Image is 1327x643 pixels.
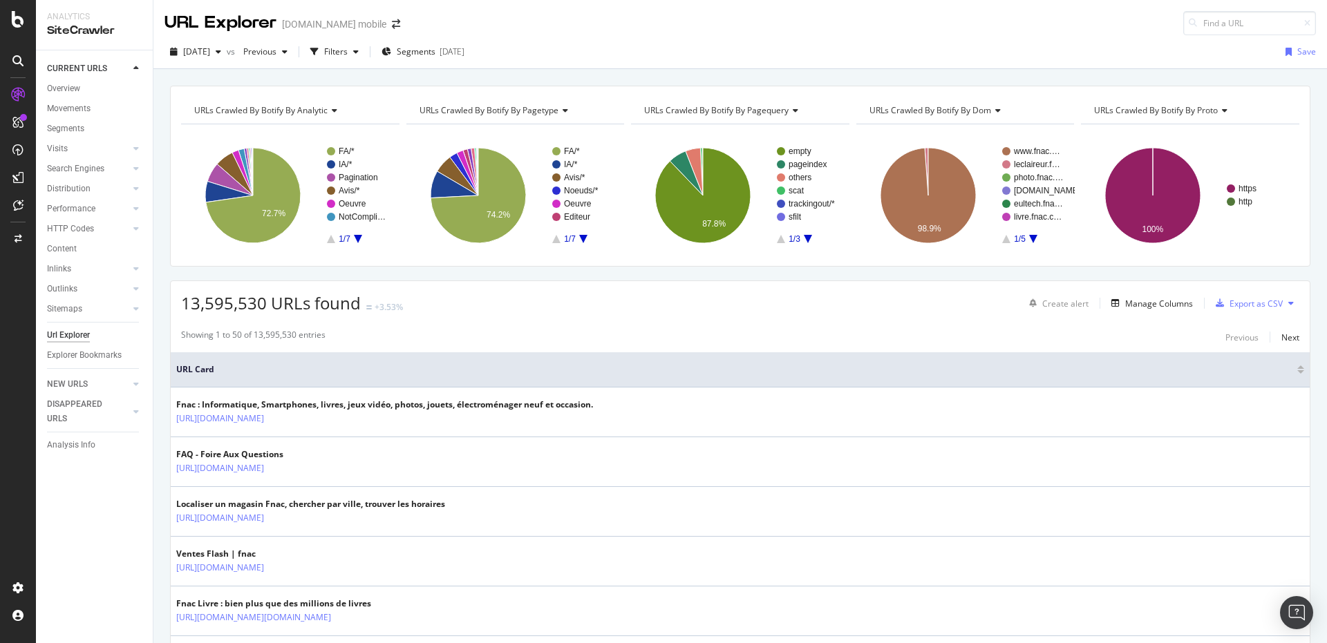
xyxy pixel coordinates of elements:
text: others [789,173,811,182]
a: [URL][DOMAIN_NAME] [176,511,264,525]
h4: URLs Crawled By Botify By proto [1091,99,1287,122]
a: Overview [47,81,143,96]
text: http [1239,197,1252,207]
div: Visits [47,142,68,156]
div: [DATE] [440,46,464,57]
span: 2025 Sep. 1st [183,46,210,57]
h4: URLs Crawled By Botify By analytic [191,99,387,122]
text: sfilt [789,212,802,222]
span: URLs Crawled By Botify By analytic [194,104,328,116]
div: Analytics [47,11,142,23]
a: [URL][DOMAIN_NAME] [176,561,264,575]
a: DISAPPEARED URLS [47,397,129,426]
div: Search Engines [47,162,104,176]
text: pageindex [789,160,827,169]
text: trackingout/* [789,199,835,209]
svg: A chart. [856,135,1075,256]
div: Ventes Flash | fnac [176,548,324,560]
button: Export as CSV [1210,292,1283,314]
text: empty [789,146,811,156]
a: CURRENT URLS [47,61,129,76]
text: Oeuvre [564,199,592,209]
div: NEW URLS [47,377,88,392]
span: Segments [397,46,435,57]
text: Noeuds/* [564,186,599,195]
a: HTTP Codes [47,222,129,236]
div: Outlinks [47,282,77,296]
div: A chart. [406,135,625,256]
input: Find a URL [1183,11,1316,35]
div: Fnac : Informatique, Smartphones, livres, jeux vidéo, photos, jouets, électroménager neuf et occa... [176,399,593,411]
div: [DOMAIN_NAME] mobile [282,17,386,31]
a: Inlinks [47,262,129,276]
div: Movements [47,102,91,116]
span: vs [227,46,238,57]
a: Visits [47,142,129,156]
div: HTTP Codes [47,222,94,236]
text: 74.2% [487,210,510,220]
button: Save [1280,41,1316,63]
a: Movements [47,102,143,116]
div: Manage Columns [1125,298,1193,309]
button: Manage Columns [1106,295,1193,311]
div: Next [1281,332,1299,343]
div: SiteCrawler [47,23,142,39]
div: Previous [1225,332,1259,343]
span: Previous [238,46,276,57]
div: Export as CSV [1230,298,1283,309]
text: 87.8% [702,219,726,229]
button: Segments[DATE] [376,41,470,63]
text: Pagination [339,173,378,182]
text: Oeuvre [339,199,366,209]
div: Save [1297,46,1316,57]
div: Distribution [47,182,91,196]
div: Showing 1 to 50 of 13,595,530 entries [181,329,326,345]
div: Explorer Bookmarks [47,348,122,363]
svg: A chart. [1081,135,1299,256]
text: 1/7 [564,234,576,244]
a: Analysis Info [47,438,143,452]
text: Editeur [564,212,590,222]
a: Search Engines [47,162,129,176]
button: Next [1281,329,1299,345]
span: URLs Crawled By Botify By pagetype [420,104,558,116]
a: Distribution [47,182,129,196]
button: Filters [305,41,364,63]
text: 72.7% [262,209,285,218]
div: Url Explorer [47,328,90,343]
text: photo.fnac.… [1014,173,1063,182]
div: Sitemaps [47,302,82,316]
text: eultech.fna… [1014,199,1063,209]
text: 1/3 [789,234,800,244]
h4: URLs Crawled By Botify By pagequery [641,99,837,122]
text: [DOMAIN_NAME] [1014,186,1080,195]
text: Avis/* [564,173,585,182]
span: 13,595,530 URLs found [181,291,361,314]
text: 1/7 [339,234,350,244]
text: 100% [1142,224,1164,234]
h4: URLs Crawled By Botify By pagetype [417,99,612,122]
text: 1/5 [1014,234,1026,244]
svg: A chart. [631,135,849,256]
div: Create alert [1042,298,1089,309]
div: Filters [324,46,348,57]
span: URL Card [176,363,1294,376]
a: Url Explorer [47,328,143,343]
button: [DATE] [164,41,227,63]
text: Avis/* [339,186,360,195]
div: Segments [47,122,84,136]
div: Localiser un magasin Fnac, chercher par ville, trouver les horaires [176,498,445,510]
div: arrow-right-arrow-left [392,19,400,29]
text: www.fnac.… [1013,146,1060,156]
a: Performance [47,202,129,216]
button: Previous [1225,329,1259,345]
div: Open Intercom Messenger [1280,596,1313,629]
text: livre.fnac.c… [1014,212,1062,222]
a: Content [47,242,143,256]
div: FAQ - Foire Aux Questions [176,448,324,461]
a: Explorer Bookmarks [47,348,143,363]
button: Create alert [1024,292,1089,314]
div: +3.53% [375,301,403,313]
